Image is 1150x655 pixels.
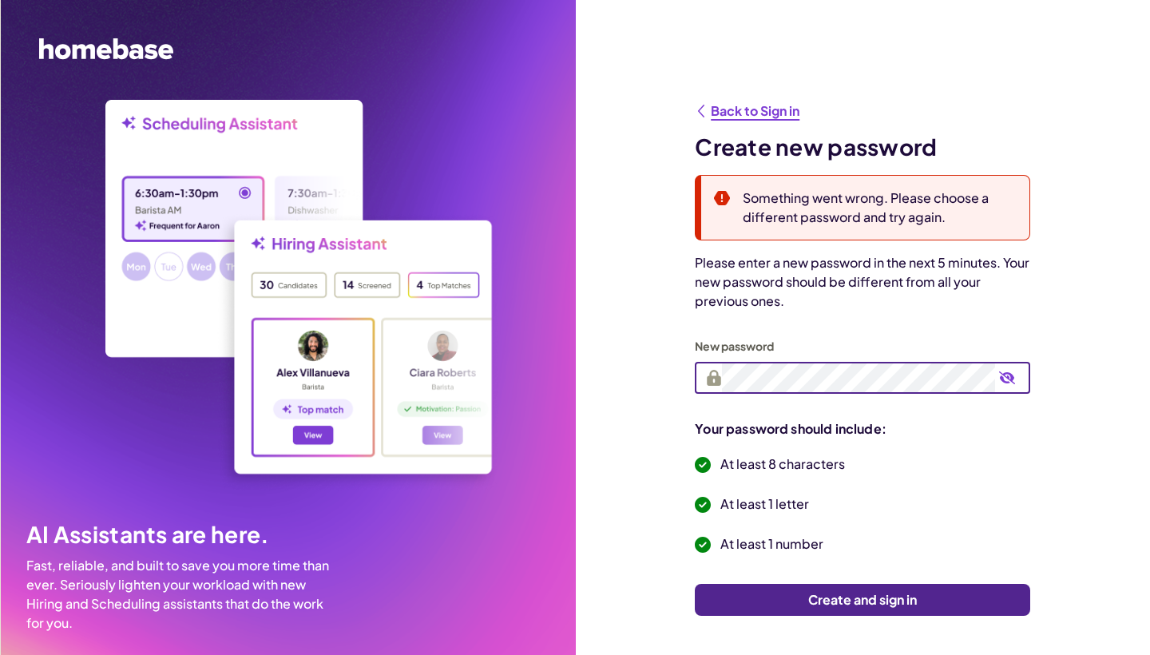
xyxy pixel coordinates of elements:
[695,253,1030,311] p: Please enter a new password in the next 5 minutes. Your new password should be different from all...
[808,592,917,608] span: Create and sign in
[695,419,1030,439] h4: Your password should include :
[711,103,799,119] span: Back to Sign in
[720,534,823,554] p: At least 1 number
[743,189,1017,227] p: Something went wrong. Please choose a different password and try again.
[720,455,845,474] p: At least 8 characters
[695,584,1030,616] button: Create and sign in
[26,557,329,631] span: Fast, reliable, and built to save you more time than ever. Seriously lighten your workload with n...
[720,494,809,514] p: At least 1 letter
[695,103,799,119] a: Back to Sign in
[695,132,1030,162] h1: Create new password
[39,38,173,60] svg: Homebase Logo
[105,100,499,492] img: 795cc1e6c2bf2db15e41.png
[26,520,269,548] span: AI Assistants are here.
